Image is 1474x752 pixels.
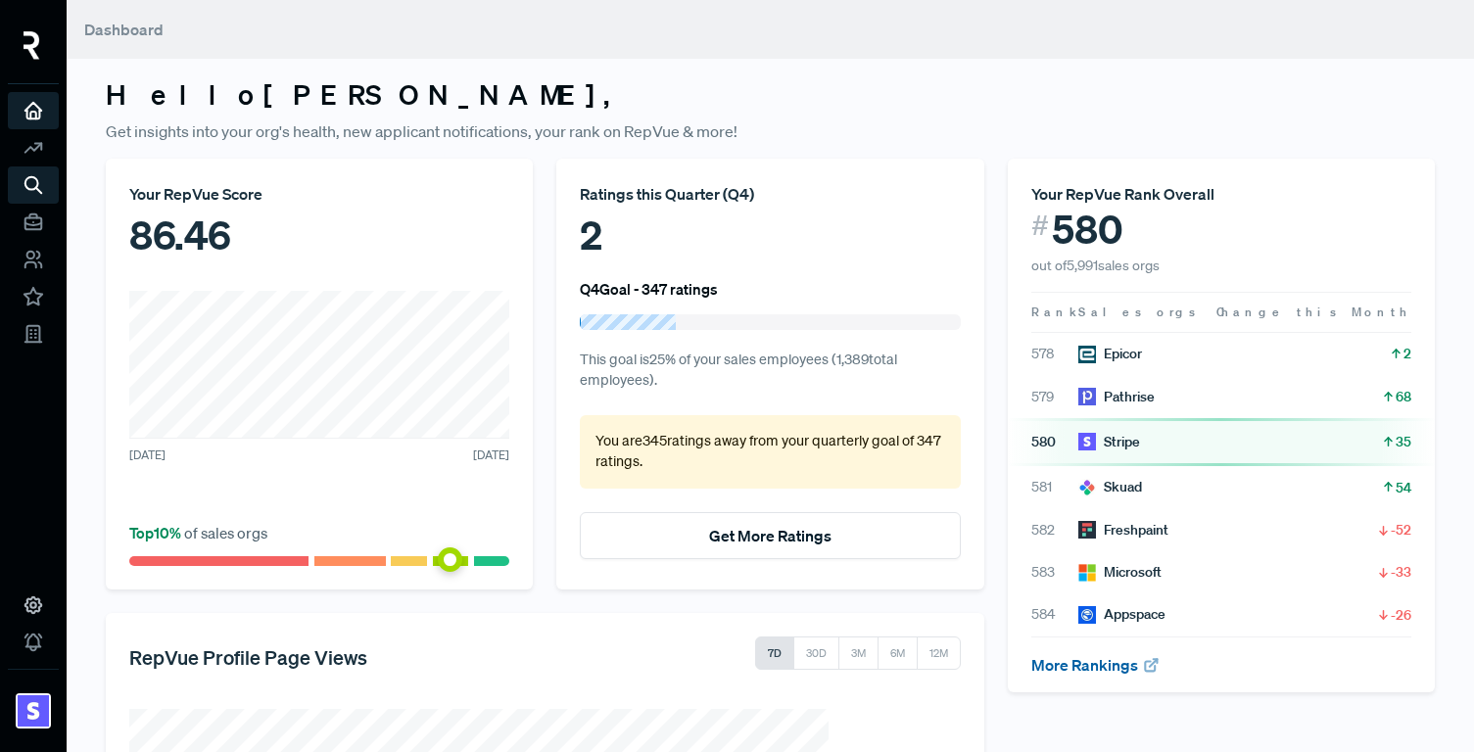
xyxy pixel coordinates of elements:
div: Skuad [1078,477,1142,497]
p: You are 345 ratings away from your quarterly goal of 347 ratings . [595,431,944,473]
div: Appspace [1078,604,1165,625]
img: Pathrise [1078,388,1096,405]
button: 6M [878,636,918,670]
span: # [1031,206,1049,246]
span: 579 [1031,387,1078,407]
span: 68 [1396,387,1411,406]
span: -26 [1391,605,1411,625]
div: Epicor [1078,344,1142,364]
img: Skuad [1078,479,1096,496]
span: 54 [1396,478,1411,497]
span: 578 [1031,344,1078,364]
span: out of 5,991 sales orgs [1031,257,1160,274]
span: 582 [1031,520,1078,540]
div: Ratings this Quarter ( Q4 ) [580,182,960,206]
span: Change this Month [1216,304,1411,320]
button: 3M [838,636,879,670]
img: Stripe [1078,433,1096,450]
div: Pathrise [1078,387,1155,407]
img: RepVue [24,31,40,60]
span: of sales orgs [129,523,267,542]
p: This goal is 25 % of your sales employees ( 1,389 total employees). [580,350,960,392]
h6: Q4 Goal - 347 ratings [580,280,718,298]
span: Dashboard [84,20,164,39]
span: Your RepVue Rank Overall [1031,184,1214,204]
h3: Hello [PERSON_NAME] , [106,78,1435,112]
button: 7D [755,636,794,670]
span: Rank [1031,304,1078,321]
button: 30D [793,636,839,670]
button: Get More Ratings [580,512,960,559]
div: 86.46 [129,206,509,264]
div: Microsoft [1078,562,1162,583]
span: 35 [1396,432,1411,451]
img: Stripe [18,695,49,727]
a: Stripe [8,669,59,736]
img: Freshpaint [1078,521,1096,539]
p: Get insights into your org's health, new applicant notifications, your rank on RepVue & more! [106,119,1435,143]
img: Microsoft [1078,564,1096,582]
span: [DATE] [473,446,509,464]
span: 584 [1031,604,1078,625]
div: Freshpaint [1078,520,1168,540]
span: 580 [1052,206,1123,253]
h5: RepVue Profile Page Views [129,645,367,669]
div: Stripe [1078,432,1140,452]
img: Epicor [1078,346,1096,363]
button: 12M [917,636,961,670]
a: More Rankings [1031,655,1161,675]
img: Appspace [1078,606,1096,624]
span: 580 [1031,432,1078,452]
span: -33 [1391,562,1411,582]
span: 581 [1031,477,1078,497]
div: 2 [580,206,960,264]
span: 583 [1031,562,1078,583]
span: [DATE] [129,446,166,464]
div: Your RepVue Score [129,182,509,206]
span: Sales orgs [1078,304,1199,320]
span: Top 10 % [129,523,184,542]
span: -52 [1391,520,1411,540]
span: 2 [1403,344,1411,363]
